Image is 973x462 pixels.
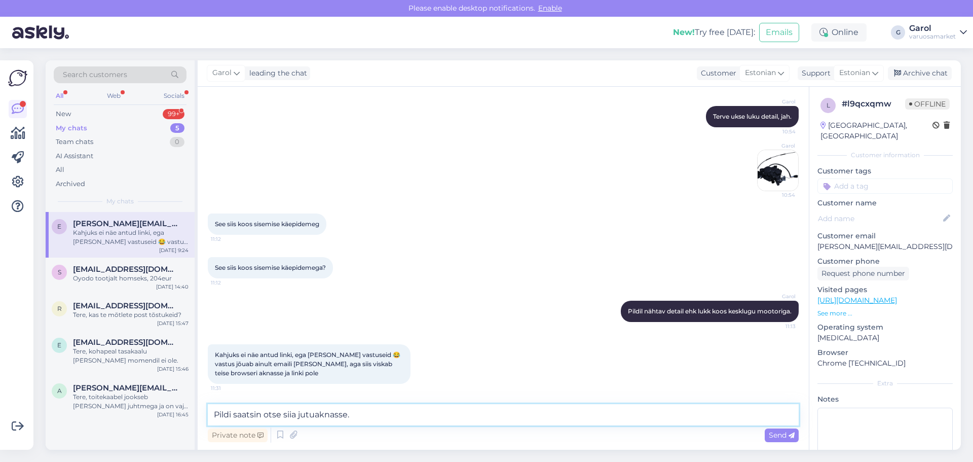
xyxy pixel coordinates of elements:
[758,98,796,105] span: Garol
[713,113,792,120] span: Terve ukse luku detail, jah.
[57,305,62,312] span: r
[817,151,953,160] div: Customer information
[212,67,232,79] span: Garol
[63,69,127,80] span: Search customers
[8,68,27,88] img: Askly Logo
[817,231,953,241] p: Customer email
[215,220,319,228] span: See siis koos sisemise käepidemeg
[673,26,755,39] div: Try free [DATE]:
[211,279,249,287] span: 11:12
[73,347,189,365] div: Tere, kohapeal tasakaalu [PERSON_NAME] momendil ei ole.
[758,150,798,191] img: Attachment
[758,128,796,135] span: 10:54
[758,323,796,330] span: 11:13
[56,165,64,175] div: All
[757,142,795,150] span: Garol
[817,179,953,194] input: Add a tag
[535,4,565,13] span: Enable
[909,24,956,32] div: Garol
[817,358,953,369] p: Chrome [TECHNICAL_ID]
[888,66,952,80] div: Archive chat
[891,25,905,40] div: G
[759,23,799,42] button: Emails
[73,265,178,274] span: slavikrokka76@gmail.com
[56,151,93,161] div: AI Assistant
[817,379,953,388] div: Extra
[73,338,178,347] span: ernst.juht@mail.ee
[820,120,932,141] div: [GEOGRAPHIC_DATA], [GEOGRAPHIC_DATA]
[163,109,184,119] div: 99+
[73,219,178,228] span: Erik.molder12@gmail.com
[157,319,189,327] div: [DATE] 15:47
[73,310,189,319] div: Tere, kas te mõtlete post tõstukeid?
[769,431,795,440] span: Send
[54,89,65,102] div: All
[159,246,189,254] div: [DATE] 9:24
[245,68,307,79] div: leading the chat
[56,109,71,119] div: New
[817,394,953,405] p: Notes
[817,285,953,295] p: Visited pages
[839,67,870,79] span: Estonian
[905,98,950,110] span: Offline
[73,301,178,310] span: rk@gmail.com
[817,267,909,280] div: Request phone number
[73,228,189,246] div: Kahjuks ei näe antud linki, ega [PERSON_NAME] vastuseid 😂 vastus jõuab ainult emaili [PERSON_NAME...
[208,429,268,442] div: Private note
[757,191,795,199] span: 10:54
[817,322,953,333] p: Operating system
[798,68,831,79] div: Support
[56,137,93,147] div: Team chats
[106,197,134,206] span: My chats
[673,27,695,37] b: New!
[817,333,953,343] p: [MEDICAL_DATA]
[215,264,326,271] span: See siis koos sisemise käepidemega?
[105,89,123,102] div: Web
[758,293,796,300] span: Garol
[56,179,85,189] div: Archived
[745,67,776,79] span: Estonian
[697,68,736,79] div: Customer
[56,123,87,133] div: My chats
[817,309,953,318] p: See more ...
[211,384,249,392] span: 11:31
[817,256,953,267] p: Customer phone
[215,351,402,377] span: Kahjuks ei näe antud linki, ega [PERSON_NAME] vastuseid 😂 vastus jõuab ainult emaili [PERSON_NAME...
[57,223,61,230] span: E
[628,307,792,315] span: Pildil nähtav detail ehk lukk koos kesklugu mootoriga.
[170,123,184,133] div: 5
[827,101,830,109] span: l
[57,387,62,395] span: a
[811,23,867,42] div: Online
[157,411,189,418] div: [DATE] 16:45
[842,98,905,110] div: # l9qcxqmw
[162,89,186,102] div: Socials
[73,274,189,283] div: Oyodo tootjalt homseks, 204eur
[208,404,799,425] textarea: Pildi saatsin otse siia jutuaknasse.
[156,283,189,291] div: [DATE] 14:40
[58,268,61,276] span: s
[817,166,953,176] p: Customer tags
[817,241,953,252] p: [PERSON_NAME][EMAIL_ADDRESS][DOMAIN_NAME]
[157,365,189,373] div: [DATE] 15:46
[211,235,249,243] span: 11:12
[818,213,941,224] input: Add name
[909,24,967,41] a: Garolvaruosamarket
[817,347,953,358] p: Browser
[57,341,61,349] span: e
[170,137,184,147] div: 0
[73,383,178,393] span: andres.olema@gmail.com
[817,296,897,305] a: [URL][DOMAIN_NAME]
[909,32,956,41] div: varuosamarket
[73,393,189,411] div: Tere, toitekaabel jookseb [PERSON_NAME] juhtmega ja on vaja ühendada ise voolupunkti mis on pinge...
[817,198,953,208] p: Customer name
